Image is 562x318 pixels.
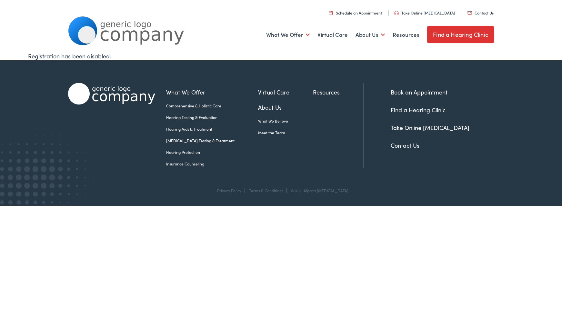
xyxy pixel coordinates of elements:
img: utility icon [467,11,472,15]
a: Resources [313,88,363,96]
a: Virtual Care [258,88,313,96]
a: Find a Hearing Clinic [391,106,446,114]
a: Insurance Counseling [166,161,258,167]
a: What We Believe [258,118,313,124]
a: Meet the Team [258,130,313,135]
a: Hearing Protection [166,149,258,155]
a: Schedule an Appointment [329,10,382,15]
a: Book an Appointment [391,88,447,96]
a: Contact Us [391,141,419,149]
a: What We Offer [166,88,258,96]
a: Comprehensive & Holistic Care [166,103,258,109]
a: [MEDICAL_DATA] Testing & Treatment [166,138,258,144]
a: Virtual Care [317,23,348,47]
div: Registration has been disabled. [28,52,534,60]
a: About Us [258,103,313,112]
a: Hearing Aids & Treatment [166,126,258,132]
a: Take Online [MEDICAL_DATA] [394,10,455,15]
a: Find a Hearing Clinic [427,26,494,43]
img: Alpaca Audiology [68,83,155,104]
a: Contact Us [467,10,494,15]
img: utility icon [394,11,399,15]
div: ©2025 Alpaca [MEDICAL_DATA] [288,188,348,193]
a: Hearing Testing & Evaluation [166,114,258,120]
a: About Us [356,23,385,47]
a: What We Offer [266,23,310,47]
a: Terms & Conditions [249,188,283,193]
a: Take Online [MEDICAL_DATA] [391,124,469,132]
img: utility icon [329,11,333,15]
a: Resources [393,23,419,47]
a: Privacy Policy [217,188,241,193]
